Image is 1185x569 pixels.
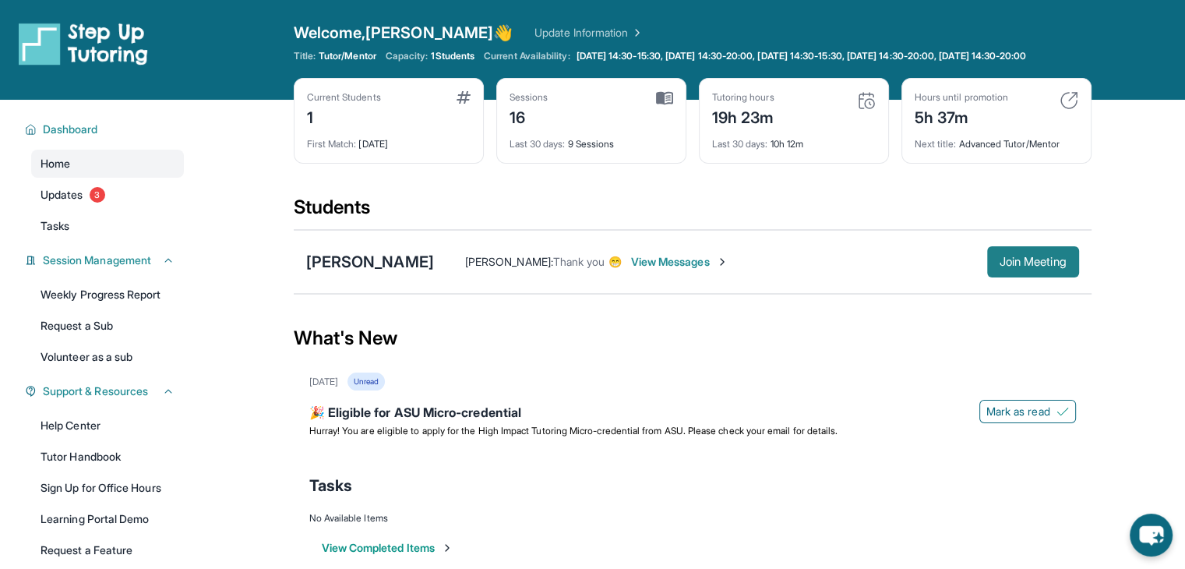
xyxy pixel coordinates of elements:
a: Sign Up for Office Hours [31,474,184,502]
a: Weekly Progress Report [31,281,184,309]
button: View Completed Items [322,540,453,556]
div: Tutoring hours [712,91,774,104]
a: Home [31,150,184,178]
div: Students [294,195,1092,229]
span: Tutor/Mentor [319,50,376,62]
div: Current Students [307,91,381,104]
span: Title: [294,50,316,62]
span: Thank you 😁 [553,255,622,268]
a: Volunteer as a sub [31,343,184,371]
span: Tasks [309,475,352,497]
span: 3 [90,187,105,203]
img: card [457,91,471,104]
span: Home [41,156,70,171]
span: Last 30 days : [712,138,768,150]
img: card [1060,91,1078,110]
span: First Match : [307,138,357,150]
img: card [656,91,673,105]
div: 10h 12m [712,129,876,150]
div: 5h 37m [915,104,1008,129]
span: Next title : [915,138,957,150]
a: Updates3 [31,181,184,209]
div: Hours until promotion [915,91,1008,104]
div: What's New [294,304,1092,373]
div: 9 Sessions [510,129,673,150]
div: [PERSON_NAME] [306,251,434,273]
span: Capacity: [386,50,429,62]
div: 16 [510,104,548,129]
button: Dashboard [37,122,175,137]
div: [DATE] [309,376,338,388]
span: Join Meeting [1000,257,1067,267]
img: card [857,91,876,110]
a: Tasks [31,212,184,240]
div: No Available Items [309,512,1076,525]
a: [DATE] 14:30-15:30, [DATE] 14:30-20:00, [DATE] 14:30-15:30, [DATE] 14:30-20:00, [DATE] 14:30-20:00 [573,50,1030,62]
a: Request a Sub [31,312,184,340]
span: [DATE] 14:30-15:30, [DATE] 14:30-20:00, [DATE] 14:30-15:30, [DATE] 14:30-20:00, [DATE] 14:30-20:00 [577,50,1027,62]
div: [DATE] [307,129,471,150]
span: [PERSON_NAME] : [465,255,553,268]
span: Mark as read [986,404,1050,419]
a: Request a Feature [31,536,184,564]
a: Learning Portal Demo [31,505,184,533]
a: Tutor Handbook [31,443,184,471]
button: Session Management [37,253,175,268]
span: Tasks [41,218,69,234]
img: logo [19,22,148,65]
button: Join Meeting [987,246,1079,277]
img: Mark as read [1056,405,1069,418]
span: View Messages [631,254,728,270]
button: chat-button [1130,514,1173,557]
div: 19h 23m [712,104,774,129]
span: Last 30 days : [510,138,566,150]
a: Help Center [31,412,184,440]
span: Updates [41,187,83,203]
div: 1 [307,104,381,129]
a: Update Information [534,25,644,41]
div: 🎉 Eligible for ASU Micro-credential [309,403,1076,425]
div: Unread [347,373,385,391]
span: Welcome, [PERSON_NAME] 👋 [294,22,513,44]
span: Current Availability: [484,50,570,62]
span: 1 Students [431,50,474,62]
span: Dashboard [43,122,98,137]
img: Chevron-Right [716,256,728,268]
img: Chevron Right [628,25,644,41]
button: Support & Resources [37,383,175,399]
span: Support & Resources [43,383,148,399]
span: Session Management [43,253,151,268]
span: Hurray! You are eligible to apply for the High Impact Tutoring Micro-credential from ASU. Please ... [309,425,838,436]
div: Advanced Tutor/Mentor [915,129,1078,150]
div: Sessions [510,91,548,104]
button: Mark as read [979,400,1076,423]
